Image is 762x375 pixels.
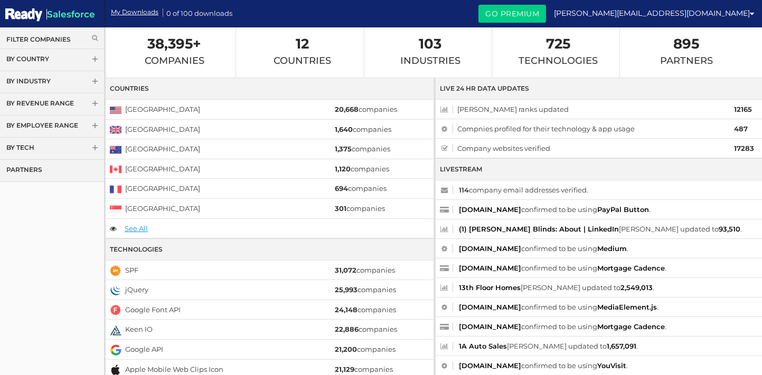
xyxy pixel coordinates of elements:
[125,345,163,353] a: Google API
[459,186,469,194] strong: 114
[125,224,148,233] a: See All
[335,125,391,133] a: 1,640companies
[335,266,395,274] a: 31,072companies
[400,38,460,50] span: 103
[145,38,204,66] a: 38,395+Companies
[125,266,138,274] a: SPF
[459,264,521,272] a: [DOMAIN_NAME]
[597,361,626,370] a: YouVisit
[719,225,740,233] a: 93,510
[335,285,358,294] strong: 25,993
[125,365,223,373] a: Apple Mobile Web Clips Icon
[597,244,627,253] a: Medium
[734,144,754,152] strong: 17283
[554,5,754,21] a: [PERSON_NAME][EMAIL_ADDRESS][DOMAIN_NAME]
[335,145,390,153] a: 1,375companies
[110,164,121,175] img: canada.png
[125,125,200,133] a: [GEOGRAPHIC_DATA]
[46,9,95,20] span: Salesforce
[335,125,353,133] strong: 1,640
[597,303,657,311] a: MediaElement.js
[335,325,397,333] a: 22,886companies
[734,124,748,133] strong: 487
[478,5,546,23] a: Go Premium
[440,142,732,155] span: Company websites verified
[335,345,396,353] a: 21,200companies
[519,38,598,50] span: 725
[519,38,598,66] a: 725Technologies
[274,38,331,66] a: 12Countries
[400,38,460,66] a: 103Industries
[145,38,204,50] span: 38,395+
[125,305,181,314] a: Google Font API
[335,165,351,173] strong: 1,120
[110,265,121,276] img: spf.png
[106,238,434,261] div: Technologies
[110,124,121,136] img: united-kingdom.png
[459,283,521,292] a: 13th Floor Homes
[110,285,121,296] img: jquery.png
[125,204,200,213] a: [GEOGRAPHIC_DATA]
[597,205,649,214] a: PayPal Button
[335,285,396,294] a: 25,993companies
[166,6,232,18] span: 0 of 100 downloads
[335,204,346,213] strong: 301
[597,322,665,331] a: Mortgage Cadence
[110,324,121,336] img: keen-io.png
[459,342,507,350] a: 1A Auto Sales
[335,365,393,373] a: 21,129companies
[335,184,348,193] strong: 694
[734,105,752,113] strong: 12165
[335,305,396,314] a: 24,148companies
[110,104,121,116] img: united-states.png
[125,325,153,333] a: Keen IO
[607,342,636,350] a: 1,657,091
[106,78,434,100] div: Countries
[110,344,121,356] img: google-api.png
[125,184,200,193] a: [GEOGRAPHIC_DATA]
[459,322,521,331] a: [DOMAIN_NAME]
[125,105,200,113] a: [GEOGRAPHIC_DATA]
[459,303,521,311] a: [DOMAIN_NAME]
[5,7,42,23] img: Salesforce Ready
[6,35,98,44] a: Filter Companies
[110,204,121,215] img: singapore.png
[335,266,356,274] strong: 31,072
[597,264,665,272] a: Mortgage Cadence
[620,283,653,292] a: 2,549,013
[111,7,158,16] a: My Downloads
[335,105,397,113] a: 20,668companies
[459,244,521,253] a: [DOMAIN_NAME]
[660,38,713,50] span: 895
[459,205,521,214] a: [DOMAIN_NAME]
[335,365,354,373] strong: 21,129
[335,345,357,353] strong: 21,200
[125,285,148,294] a: jQuery
[335,204,385,213] a: 301companies
[335,165,389,173] a: 1,120companies
[110,144,121,156] img: australia.png
[125,145,200,153] a: [GEOGRAPHIC_DATA]
[440,122,732,135] span: Compnies profiled for their technology & app usage
[110,184,121,195] img: france.png
[335,145,352,153] strong: 1,375
[274,38,331,50] span: 12
[125,165,200,173] a: [GEOGRAPHIC_DATA]
[459,361,521,370] a: [DOMAIN_NAME]
[459,225,619,233] a: (1) [PERSON_NAME] Blinds: About | LinkedIn
[110,304,121,316] img: google-font-api.png
[335,184,387,193] a: 694companies
[335,305,358,314] strong: 24,148
[660,38,713,66] a: 895Partners
[335,325,359,333] strong: 22,886
[440,103,732,116] span: [PERSON_NAME] ranks updated
[335,105,359,113] strong: 20,668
